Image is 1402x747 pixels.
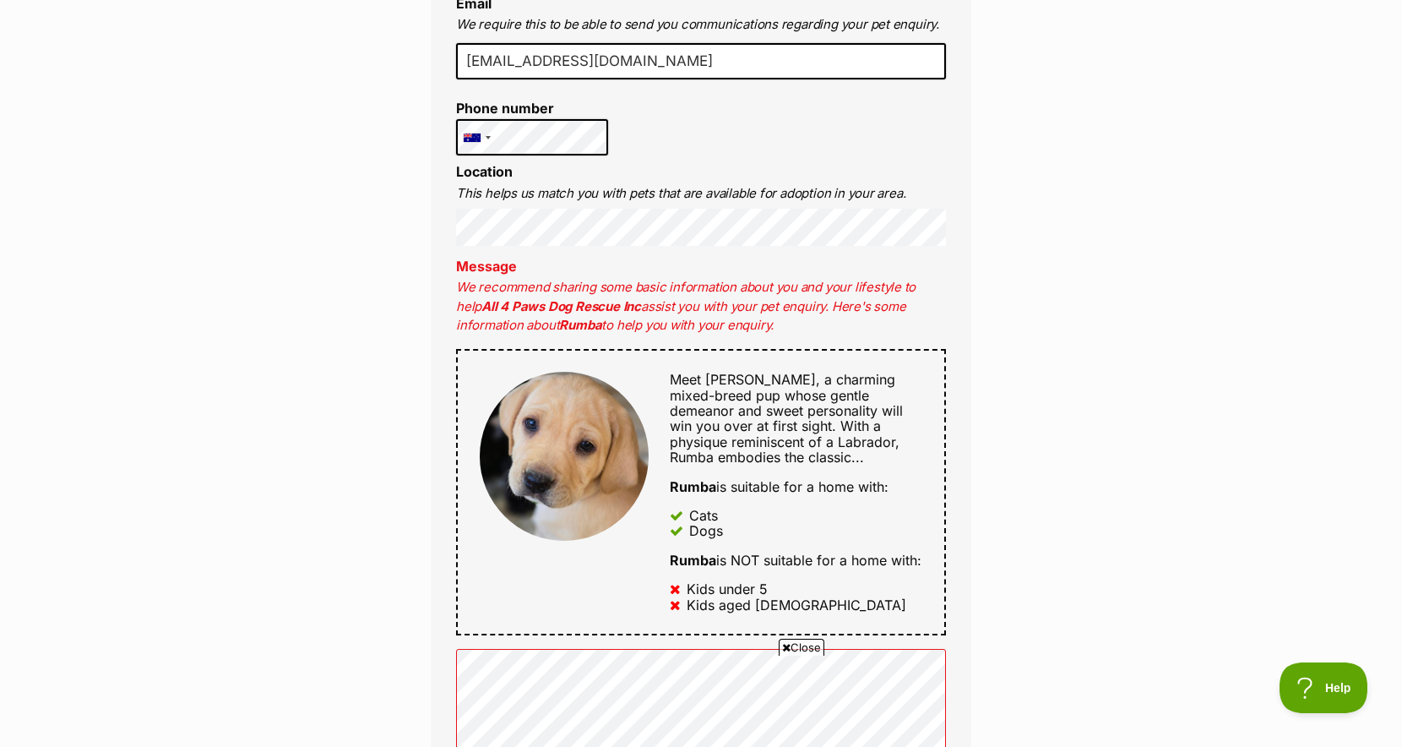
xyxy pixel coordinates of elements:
iframe: Help Scout Beacon - Open [1280,662,1368,713]
label: Location [456,163,513,180]
strong: Rumba [670,478,716,495]
div: Kids under 5 [687,581,768,597]
div: is NOT suitable for a home with: [670,553,922,568]
div: Kids aged [DEMOGRAPHIC_DATA] [687,597,906,613]
img: Rumba [480,372,649,541]
strong: All 4 Paws Dog Rescue Inc [481,298,641,314]
label: Message [456,258,517,275]
div: Dogs [689,523,723,538]
iframe: Advertisement [394,662,1008,739]
label: Phone number [456,101,608,116]
p: We recommend sharing some basic information about you and your lifestyle to help assist you with ... [456,278,946,335]
div: Australia: +61 [457,120,496,155]
span: Close [779,639,824,656]
strong: Rumba [559,317,601,333]
div: is suitable for a home with: [670,479,922,494]
p: We require this to be able to send you communications regarding your pet enquiry. [456,15,946,35]
span: Meet [PERSON_NAME], a charming mixed-breed pup whose gentle demeanor and sweet personality will w... [670,371,903,466]
p: This helps us match you with pets that are available for adoption in your area. [456,184,946,204]
div: Cats [689,508,718,523]
strong: Rumba [670,552,716,569]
